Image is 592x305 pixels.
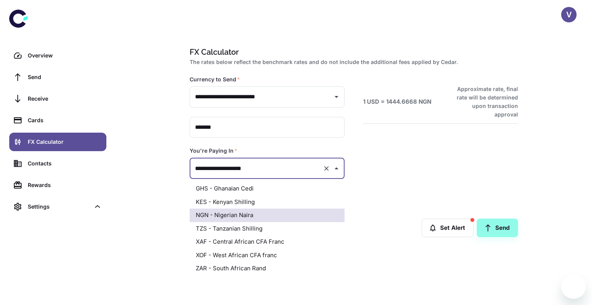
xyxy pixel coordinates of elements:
[561,274,586,299] iframe: Button to launch messaging window
[9,133,106,151] a: FX Calculator
[9,154,106,173] a: Contacts
[190,235,345,249] li: XAF - Central African CFA Franc
[190,182,345,195] li: GHS - Ghanaian Cedi
[9,176,106,194] a: Rewards
[28,116,102,125] div: Cards
[9,68,106,86] a: Send
[331,91,342,102] button: Open
[190,262,345,275] li: ZAR - South African Rand
[321,163,332,174] button: Clear
[363,98,431,106] h6: 1 USD = 1444.6668 NGN
[9,111,106,130] a: Cards
[331,163,342,174] button: Close
[190,76,240,83] label: Currency to Send
[28,138,102,146] div: FX Calculator
[28,202,90,211] div: Settings
[28,51,102,60] div: Overview
[190,222,345,236] li: TZS - Tanzanian Shilling
[28,73,102,81] div: Send
[190,249,345,262] li: XOF - West African CFA franc
[190,209,345,222] li: NGN - Nigerian Naira
[477,219,518,237] a: Send
[28,181,102,189] div: Rewards
[190,46,515,58] h1: FX Calculator
[190,195,345,209] li: KES - Kenyan Shilling
[448,85,518,119] h6: Approximate rate, final rate will be determined upon transaction approval
[9,89,106,108] a: Receive
[422,219,474,237] button: Set Alert
[9,46,106,65] a: Overview
[190,147,237,155] label: You're Paying In
[28,159,102,168] div: Contacts
[9,197,106,216] div: Settings
[561,7,577,22] button: V
[28,94,102,103] div: Receive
